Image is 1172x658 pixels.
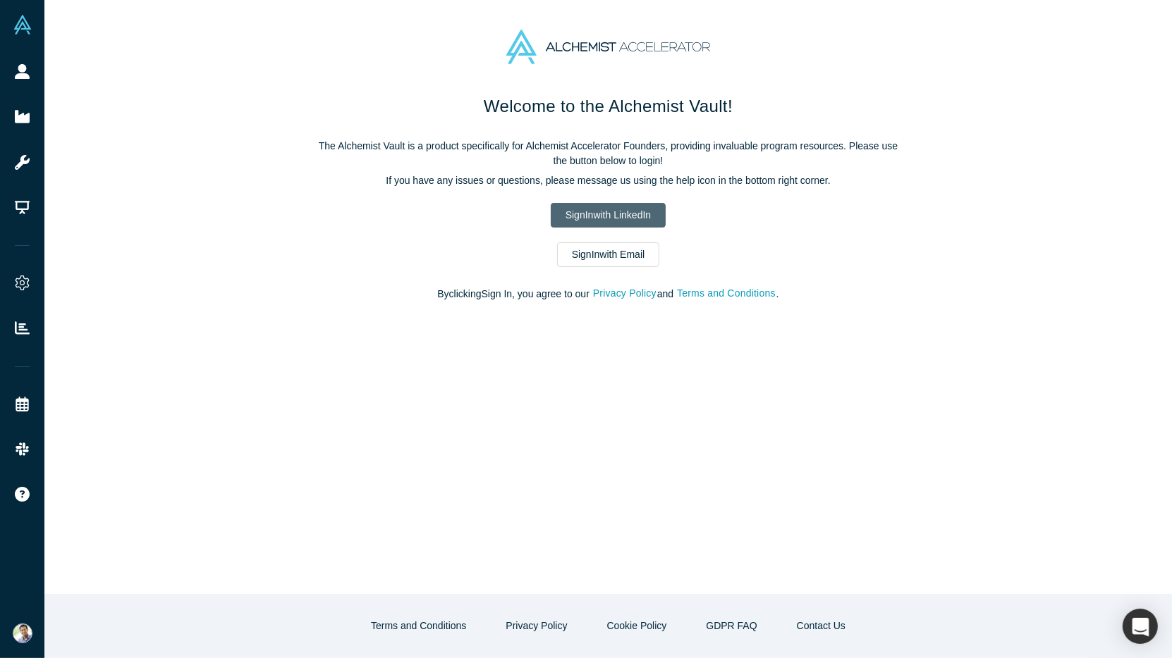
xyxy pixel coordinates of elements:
[312,173,905,188] p: If you have any issues or questions, please message us using the help icon in the bottom right co...
[312,287,905,302] p: By clicking Sign In , you agree to our and .
[782,614,860,638] button: Contact Us
[312,139,905,168] p: The Alchemist Vault is a product specifically for Alchemist Accelerator Founders, providing inval...
[356,614,481,638] button: Terms and Conditions
[592,285,657,302] button: Privacy Policy
[691,614,771,638] a: GDPR FAQ
[506,30,709,64] img: Alchemist Accelerator Logo
[551,203,666,228] a: SignInwith LinkedIn
[557,242,660,267] a: SignInwith Email
[676,285,776,302] button: Terms and Conditions
[13,623,32,643] img: Ravi Belani's Account
[13,15,32,35] img: Alchemist Vault Logo
[592,614,682,638] button: Cookie Policy
[312,94,905,119] h1: Welcome to the Alchemist Vault!
[491,614,582,638] button: Privacy Policy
